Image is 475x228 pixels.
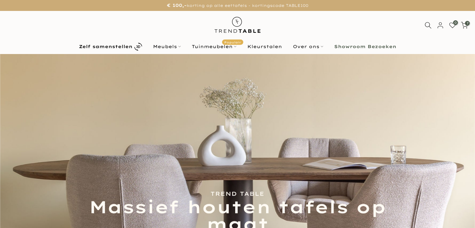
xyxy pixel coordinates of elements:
a: Over ons [287,43,329,50]
a: 7 [461,22,468,29]
img: trend-table [210,11,265,39]
b: Showroom Bezoeken [334,44,396,49]
b: Zelf samenstellen [79,44,132,49]
a: TuinmeubelenPopulair [186,43,242,50]
a: Meubels [147,43,186,50]
a: Showroom Bezoeken [329,43,402,50]
a: 0 [449,22,456,29]
a: Zelf samenstellen [73,41,147,52]
p: korting op alle eettafels - kortingscode TABLE100 [8,2,467,9]
strong: € 100,- [167,2,186,8]
span: Populair [222,40,243,45]
span: 0 [453,20,458,25]
a: Kleurstalen [242,43,287,50]
span: 7 [465,21,470,26]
